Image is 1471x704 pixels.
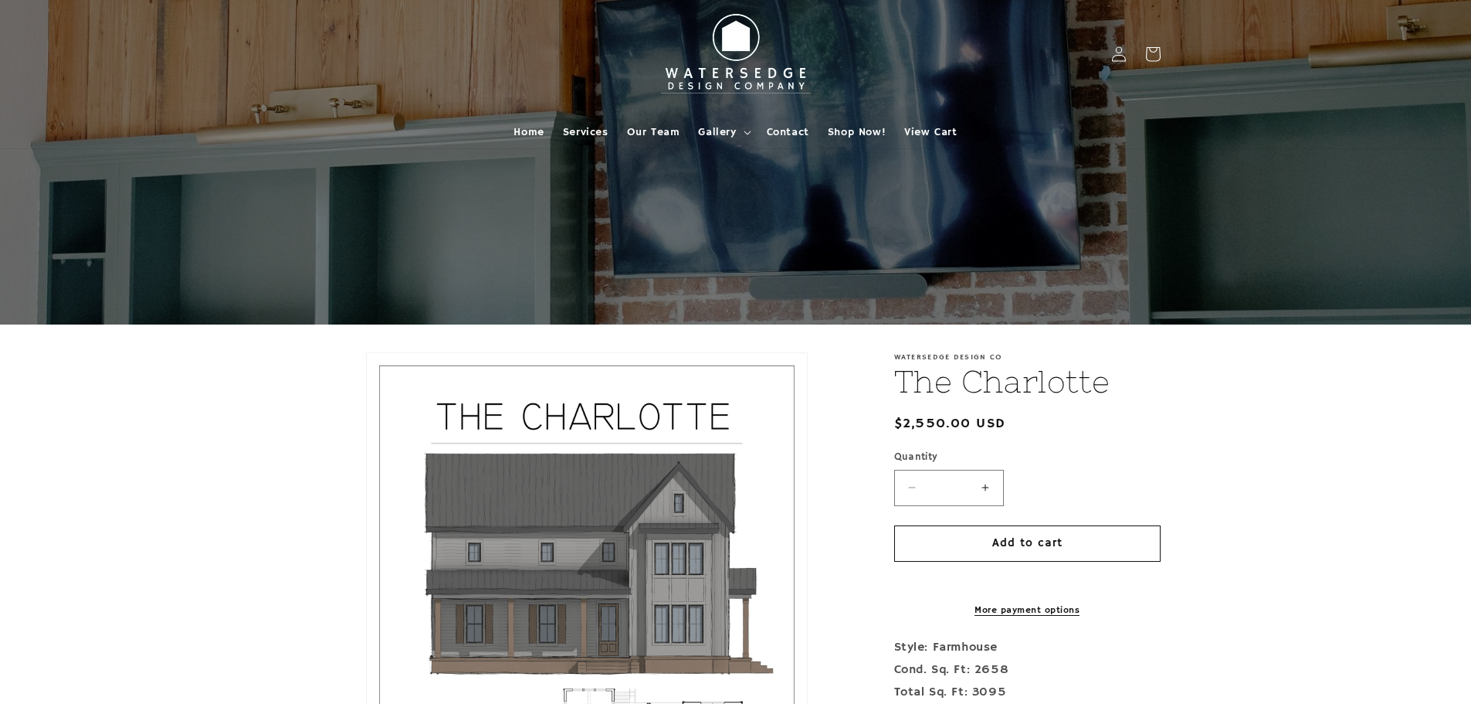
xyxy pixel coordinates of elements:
[554,116,618,148] a: Services
[513,125,544,139] span: Home
[504,116,553,148] a: Home
[828,125,886,139] span: Shop Now!
[767,125,809,139] span: Contact
[618,116,690,148] a: Our Team
[819,116,895,148] a: Shop Now!
[758,116,819,148] a: Contact
[894,604,1161,617] a: More payment options
[627,125,680,139] span: Our Team
[894,450,1161,465] label: Quantity
[894,362,1161,402] h1: The Charlotte
[689,116,757,148] summary: Gallery
[698,125,736,139] span: Gallery
[894,525,1161,562] button: Add to cart
[651,6,821,102] img: Watersedge Design Co
[894,352,1161,362] p: Watersedge Design Co
[904,125,957,139] span: View Cart
[895,116,966,148] a: View Cart
[894,413,1006,434] span: $2,550.00 USD
[563,125,608,139] span: Services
